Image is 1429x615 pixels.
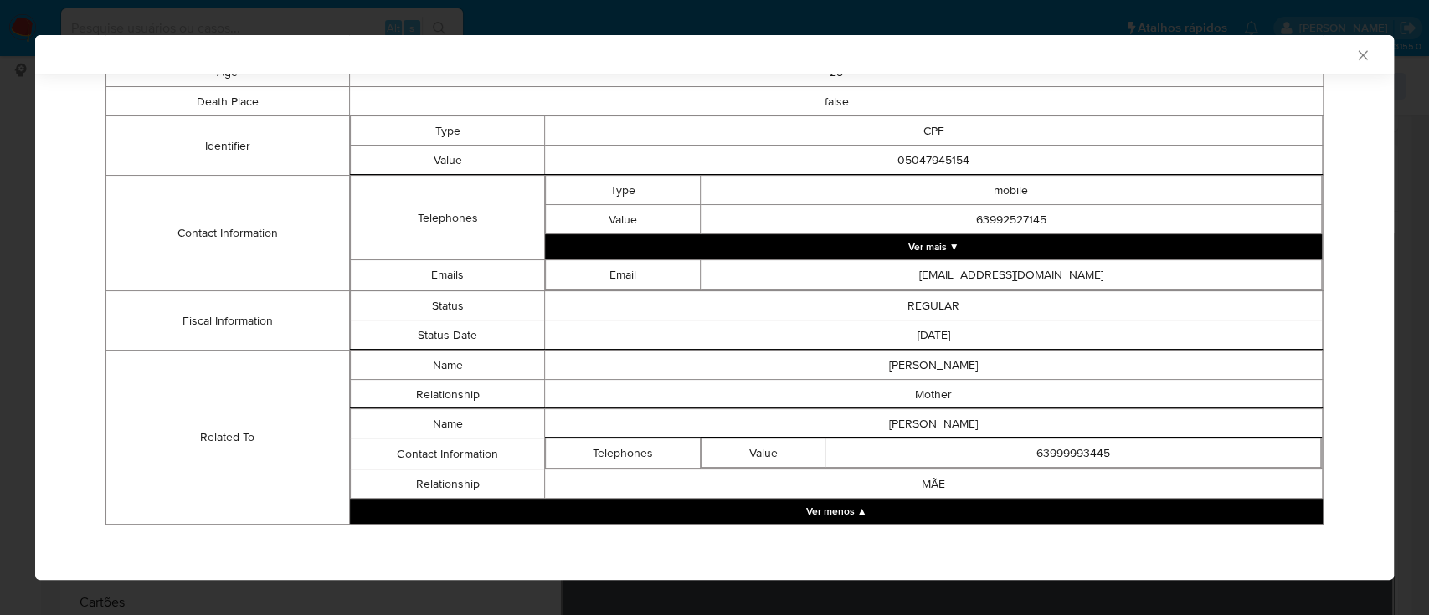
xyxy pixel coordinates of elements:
td: false [349,87,1323,116]
td: Emails [350,260,544,290]
td: Name [350,409,544,438]
td: Telephones [546,438,701,469]
td: Email [546,260,701,290]
td: REGULAR [545,291,1323,320]
td: Relationship [350,380,544,409]
td: Contact Information [350,438,544,469]
td: Contact Information [106,176,350,291]
td: [EMAIL_ADDRESS][DOMAIN_NAME] [701,260,1322,290]
td: [PERSON_NAME] [545,409,1323,438]
td: Identifier [106,116,350,176]
td: CPF [545,116,1323,146]
td: Status [350,291,544,320]
button: Expand array [545,234,1322,259]
td: Status Date [350,320,544,350]
td: [DATE] [545,320,1323,350]
td: Value [546,205,701,234]
button: Fechar a janela [1354,47,1370,62]
button: Collapse array [350,499,1323,524]
td: mobile [701,176,1322,205]
td: 63999993445 [825,438,1321,468]
td: Death Place [106,87,350,116]
td: 63992527145 [701,205,1322,234]
td: Name [350,351,544,380]
td: [PERSON_NAME] [545,351,1323,380]
td: Mother [545,380,1323,409]
td: Value [702,438,825,468]
td: Value [350,146,544,175]
td: MÃE [545,469,1323,499]
div: closure-recommendation-modal [35,35,1394,580]
td: Type [350,116,544,146]
td: Type [546,176,701,205]
td: Fiscal Information [106,291,350,351]
td: Relationship [350,469,544,499]
td: Related To [106,351,350,525]
td: 05047945154 [545,146,1323,175]
td: Telephones [350,176,544,260]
